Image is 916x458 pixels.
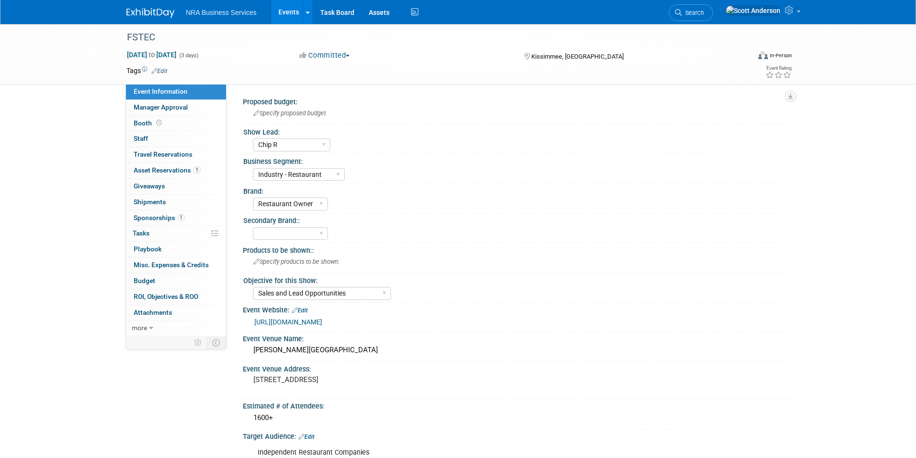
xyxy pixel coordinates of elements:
div: In-Person [769,52,792,59]
img: ExhibitDay [126,8,175,18]
span: Misc. Expenses & Credits [134,261,209,269]
pre: [STREET_ADDRESS] [253,375,460,384]
img: Format-Inperson.png [758,51,768,59]
span: Search [682,9,704,16]
div: Proposed budget: [243,95,790,107]
span: Asset Reservations [134,166,201,174]
span: to [147,51,156,59]
a: Sponsorships1 [126,210,226,226]
span: Booth [134,119,163,127]
div: [PERSON_NAME][GEOGRAPHIC_DATA] [250,343,783,358]
span: Sponsorships [134,214,185,222]
div: Event Venue Name: [243,332,790,344]
span: Event Information [134,87,188,95]
div: Show Lead: [243,125,786,137]
span: Staff [134,135,148,142]
div: Event Format [693,50,792,64]
span: ROI, Objectives & ROO [134,293,198,300]
div: Objective for this Show: [243,273,786,285]
a: Event Information [126,84,226,99]
a: Tasks [126,226,226,241]
div: Event Rating [765,66,791,71]
div: Estimated # of Attendees: [243,399,790,411]
a: more [126,321,226,336]
a: Attachments [126,305,226,321]
a: ROI, Objectives & ROO [126,289,226,305]
a: Edit [151,68,167,74]
a: Asset Reservations1 [126,163,226,178]
a: Misc. Expenses & Credits [126,258,226,273]
a: Edit [299,433,314,440]
div: Secondary Brand:: [243,213,786,225]
div: Target Audience: [243,429,790,442]
span: Shipments [134,198,166,206]
span: Playbook [134,245,162,253]
span: (3 days) [178,52,199,59]
a: Shipments [126,195,226,210]
span: 1 [177,214,185,221]
span: more [132,324,147,332]
a: [URL][DOMAIN_NAME] [254,318,322,326]
span: [DATE] [DATE] [126,50,177,59]
span: Kissimmee, [GEOGRAPHIC_DATA] [531,53,624,60]
span: 1 [193,166,201,173]
span: Attachments [134,309,172,316]
span: Tasks [133,229,150,237]
div: 1600+ [250,410,783,425]
span: Giveaways [134,182,165,190]
a: Edit [292,307,308,314]
a: Travel Reservations [126,147,226,162]
span: Specify proposed budget [253,110,326,117]
div: Event Venue Address: [243,362,790,374]
a: Search [669,4,713,21]
a: Playbook [126,242,226,257]
span: Specify products to be shown: [253,258,339,265]
div: Products to be shown:: [243,243,790,255]
span: Budget [134,277,155,285]
span: Travel Reservations [134,150,192,158]
td: Tags [126,66,167,75]
button: Committed [296,50,353,61]
div: Business Segment: [243,154,786,166]
a: Staff [126,131,226,147]
a: Manager Approval [126,100,226,115]
a: Giveaways [126,179,226,194]
img: Scott Anderson [726,5,781,16]
div: FSTEC [124,29,736,46]
a: Booth [126,116,226,131]
a: Budget [126,273,226,289]
span: Booth not reserved yet [154,119,163,126]
td: Personalize Event Tab Strip [190,336,207,349]
div: Brand: [243,184,786,196]
div: Event Website: [243,303,790,315]
span: Manager Approval [134,103,188,111]
td: Toggle Event Tabs [206,336,226,349]
span: NRA Business Services [186,9,257,16]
